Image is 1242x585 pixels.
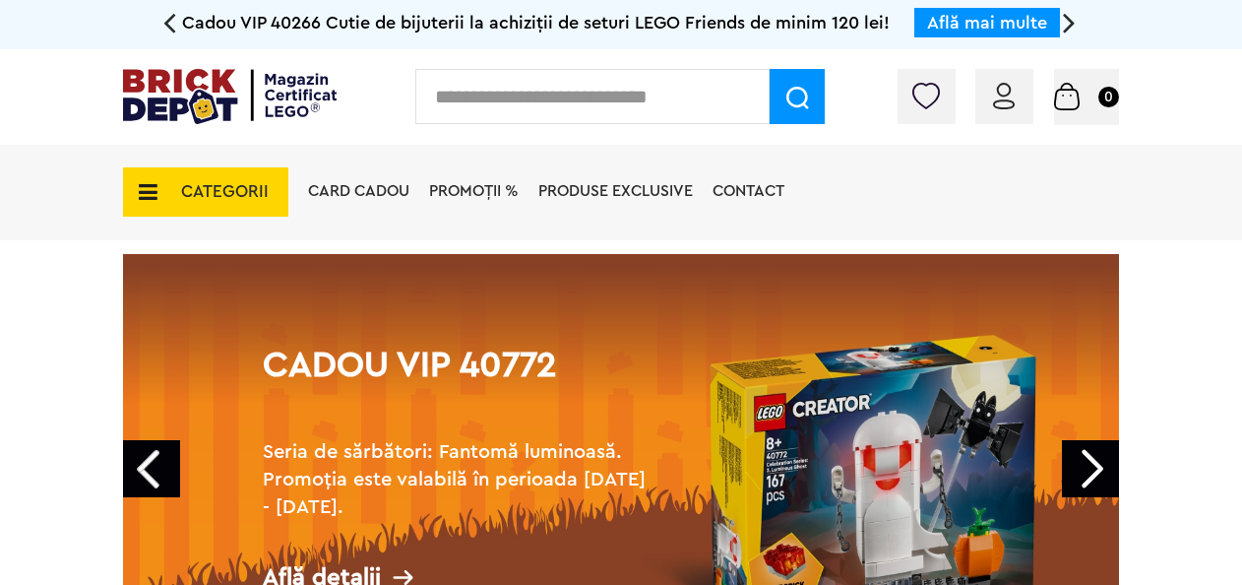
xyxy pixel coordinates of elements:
[181,183,269,200] span: CATEGORII
[1098,87,1119,107] small: 0
[123,440,180,497] a: Prev
[308,183,409,199] a: Card Cadou
[1062,440,1119,497] a: Next
[263,438,656,521] h2: Seria de sărbători: Fantomă luminoasă. Promoția este valabilă în perioada [DATE] - [DATE].
[927,14,1047,32] a: Află mai multe
[713,183,784,199] a: Contact
[182,14,890,32] span: Cadou VIP 40266 Cutie de bijuterii la achiziții de seturi LEGO Friends de minim 120 lei!
[263,348,656,419] h1: Cadou VIP 40772
[538,183,693,199] a: Produse exclusive
[429,183,519,199] a: PROMOȚII %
